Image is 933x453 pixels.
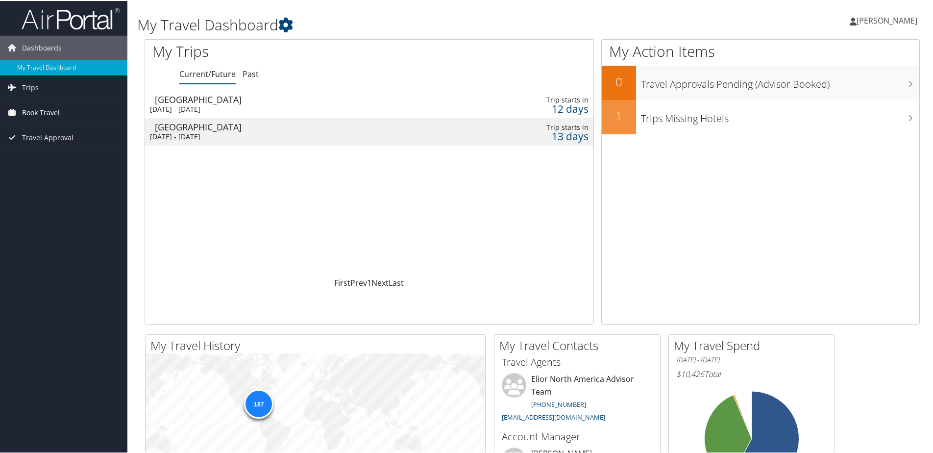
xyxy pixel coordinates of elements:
a: [PERSON_NAME] [850,5,927,34]
div: [GEOGRAPHIC_DATA] [155,94,439,103]
h2: 1 [602,107,636,124]
h3: Travel Agents [502,354,653,368]
h3: Account Manager [502,429,653,443]
h3: Travel Approvals Pending (Advisor Booked) [641,72,919,90]
h2: 0 [602,73,636,89]
h2: My Travel History [150,336,485,353]
div: 13 days [492,131,589,140]
div: [GEOGRAPHIC_DATA] [155,122,439,130]
span: Dashboards [22,35,62,59]
a: Past [243,68,259,78]
span: Travel Approval [22,125,74,149]
a: 1Trips Missing Hotels [602,99,919,133]
a: Prev [350,277,367,287]
span: [PERSON_NAME] [857,14,917,25]
a: 0Travel Approvals Pending (Advisor Booked) [602,65,919,99]
div: [DATE] - [DATE] [150,104,434,113]
a: Last [389,277,404,287]
div: 187 [244,388,273,418]
h2: My Travel Contacts [499,336,660,353]
h1: My Trips [152,40,399,61]
div: Trip starts in [492,122,589,131]
h6: Total [676,368,827,378]
a: Current/Future [179,68,236,78]
h2: My Travel Spend [674,336,835,353]
span: Trips [22,75,39,99]
li: Elior North America Advisor Team [497,372,658,425]
div: Trip starts in [492,95,589,103]
img: airportal-logo.png [22,6,120,29]
span: Book Travel [22,100,60,124]
a: [EMAIL_ADDRESS][DOMAIN_NAME] [502,412,605,421]
h6: [DATE] - [DATE] [676,354,827,364]
h3: Trips Missing Hotels [641,106,919,125]
a: Next [371,277,389,287]
a: First [334,277,350,287]
div: 12 days [492,103,589,112]
a: 1 [367,277,371,287]
h1: My Action Items [602,40,919,61]
div: [DATE] - [DATE] [150,131,434,140]
a: [PHONE_NUMBER] [531,399,586,408]
h1: My Travel Dashboard [137,14,664,34]
span: $10,426 [676,368,704,378]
